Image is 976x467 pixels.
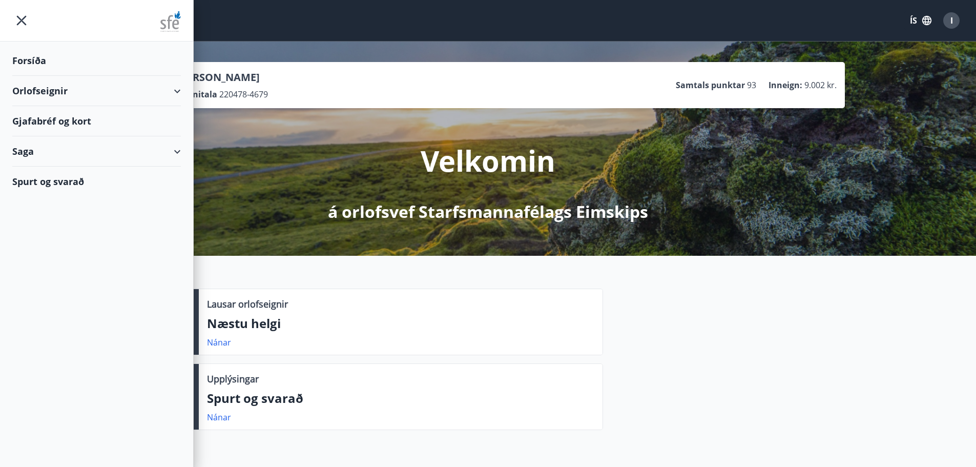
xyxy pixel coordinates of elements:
[160,11,181,32] img: union_logo
[177,89,217,100] p: Kennitala
[12,167,181,196] div: Spurt og svarað
[904,11,937,30] button: ÍS
[207,372,259,385] p: Upplýsingar
[769,79,802,91] p: Inneign :
[804,79,837,91] span: 9.002 kr.
[747,79,756,91] span: 93
[950,15,953,26] span: I
[207,390,594,407] p: Spurt og svarað
[939,8,964,33] button: I
[207,412,231,423] a: Nánar
[676,79,745,91] p: Samtals punktar
[328,200,648,223] p: á orlofsvef Starfsmannafélags Eimskips
[12,106,181,136] div: Gjafabréf og kort
[12,76,181,106] div: Orlofseignir
[207,315,594,332] p: Næstu helgi
[177,70,268,85] p: [PERSON_NAME]
[207,297,288,311] p: Lausar orlofseignir
[12,11,31,30] button: menu
[12,136,181,167] div: Saga
[207,337,231,348] a: Nánar
[12,46,181,76] div: Forsíða
[219,89,268,100] span: 220478-4679
[421,141,555,180] p: Velkomin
